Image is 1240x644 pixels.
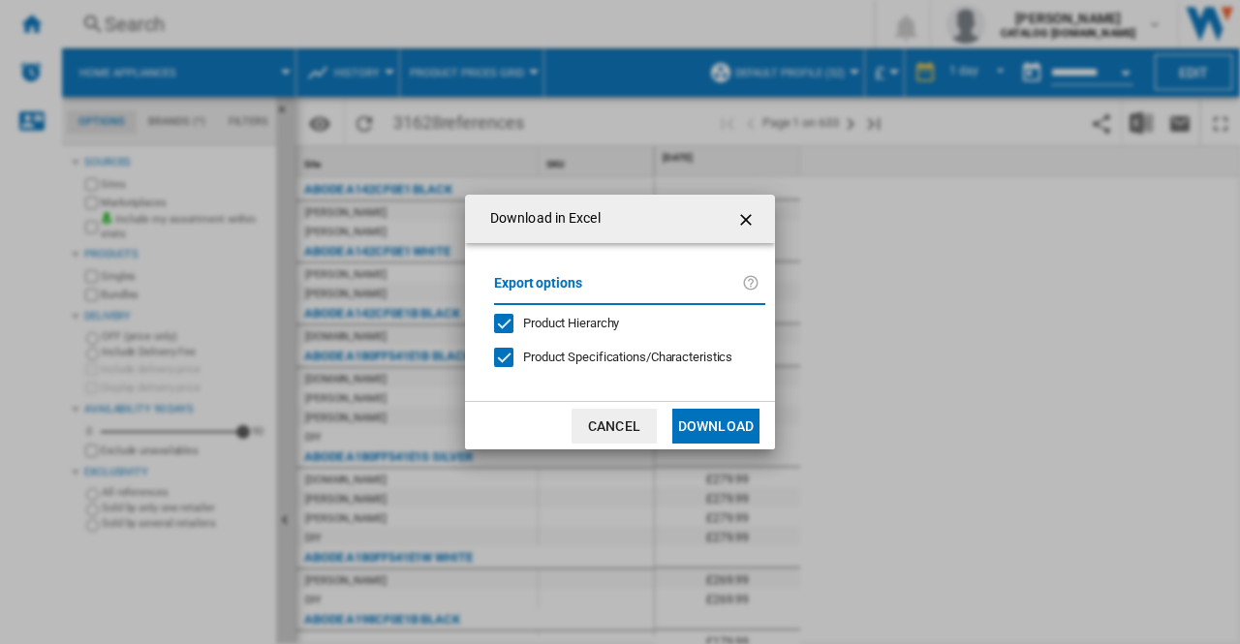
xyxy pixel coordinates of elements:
div: Only applies to Category View [523,349,732,366]
span: Product Hierarchy [523,316,619,330]
ng-md-icon: getI18NText('BUTTONS.CLOSE_DIALOG') [736,208,759,231]
button: Download [672,409,759,444]
span: Product Specifications/Characteristics [523,350,732,364]
button: getI18NText('BUTTONS.CLOSE_DIALOG') [728,199,767,238]
md-checkbox: Product Hierarchy [494,315,750,333]
label: Export options [494,272,742,308]
h4: Download in Excel [480,209,601,229]
button: Cancel [572,409,657,444]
